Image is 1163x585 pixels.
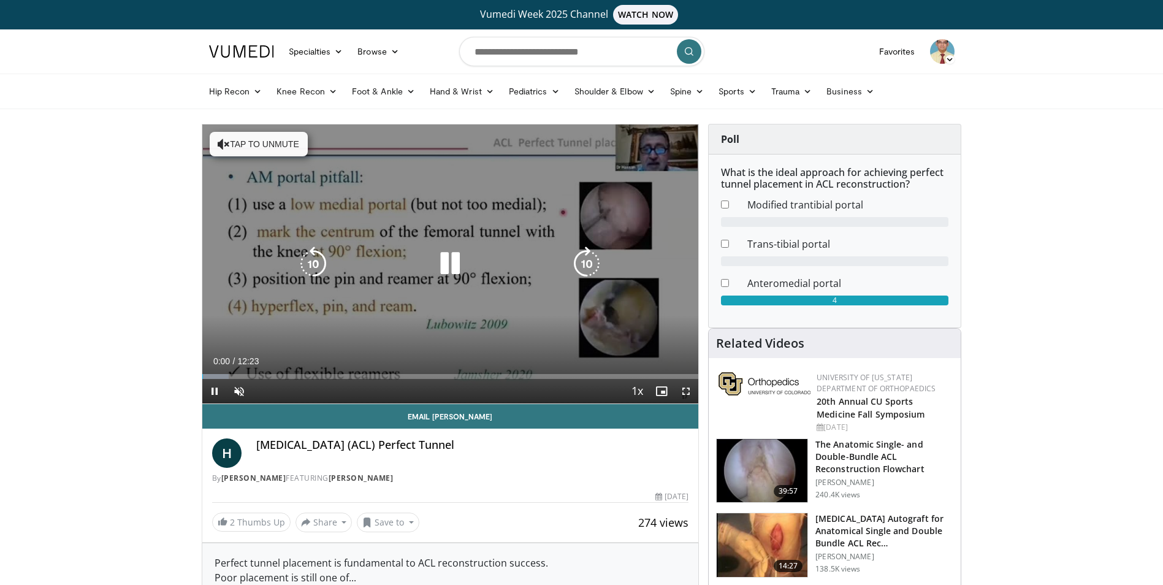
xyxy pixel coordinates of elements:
a: H [212,438,242,468]
div: Progress Bar [202,374,699,379]
button: Tap to unmute [210,132,308,156]
button: Enable picture-in-picture mode [649,379,674,403]
button: Share [296,513,353,532]
img: Avatar [930,39,955,64]
button: Fullscreen [674,379,698,403]
span: / [233,356,235,366]
h6: What is the ideal approach for achieving perfect tunnel placement in ACL reconstruction? [721,167,948,190]
a: 20th Annual CU Sports Medicine Fall Symposium [817,396,925,420]
a: Knee Recon [269,79,345,104]
a: Browse [350,39,406,64]
p: 138.5K views [815,564,860,574]
button: Save to [357,513,419,532]
span: WATCH NOW [613,5,678,25]
a: 2 Thumbs Up [212,513,291,532]
h3: The Anatomic Single- and Double-Bundle ACL Reconstruction Flowchart [815,438,953,475]
a: Shoulder & Elbow [567,79,663,104]
span: 274 views [638,515,688,530]
a: Email [PERSON_NAME] [202,404,699,429]
strong: Poll [721,132,739,146]
a: Trauma [764,79,820,104]
input: Search topics, interventions [459,37,704,66]
a: Hip Recon [202,79,270,104]
dd: Anteromedial portal [738,276,958,291]
video-js: Video Player [202,124,699,404]
span: 0:00 [213,356,230,366]
a: University of [US_STATE] Department of Orthopaedics [817,372,936,394]
span: 39:57 [774,485,803,497]
a: Specialties [281,39,351,64]
p: [PERSON_NAME] [815,552,953,562]
a: Favorites [872,39,923,64]
a: Spine [663,79,711,104]
a: 39:57 The Anatomic Single- and Double-Bundle ACL Reconstruction Flowchart [PERSON_NAME] 240.4K views [716,438,953,503]
span: 2 [230,516,235,528]
a: 14:27 [MEDICAL_DATA] Autograft for Anatomical Single and Double Bundle ACL Rec… [PERSON_NAME] 138... [716,513,953,578]
div: [DATE] [655,491,688,502]
a: Sports [711,79,764,104]
div: 4 [721,296,948,305]
span: 12:23 [237,356,259,366]
div: By FEATURING [212,473,689,484]
h4: [MEDICAL_DATA] (ACL) Perfect Tunnel [256,438,689,452]
h4: Related Videos [716,336,804,351]
a: Vumedi Week 2025 ChannelWATCH NOW [211,5,953,25]
button: Playback Rate [625,379,649,403]
h3: [MEDICAL_DATA] Autograft for Anatomical Single and Double Bundle ACL Rec… [815,513,953,549]
dd: Modified trantibial portal [738,197,958,212]
img: 281064_0003_1.png.150x105_q85_crop-smart_upscale.jpg [717,513,807,577]
button: Unmute [227,379,251,403]
button: Pause [202,379,227,403]
img: Fu_0_3.png.150x105_q85_crop-smart_upscale.jpg [717,439,807,503]
a: [PERSON_NAME] [221,473,286,483]
a: [PERSON_NAME] [329,473,394,483]
p: [PERSON_NAME] [815,478,953,487]
span: 14:27 [774,560,803,572]
a: Business [819,79,882,104]
div: [DATE] [817,422,951,433]
dd: Trans-tibial portal [738,237,958,251]
a: Foot & Ankle [345,79,422,104]
p: 240.4K views [815,490,860,500]
img: 355603a8-37da-49b6-856f-e00d7e9307d3.png.150x105_q85_autocrop_double_scale_upscale_version-0.2.png [719,372,810,396]
img: VuMedi Logo [209,45,274,58]
a: Pediatrics [501,79,567,104]
a: Hand & Wrist [422,79,501,104]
